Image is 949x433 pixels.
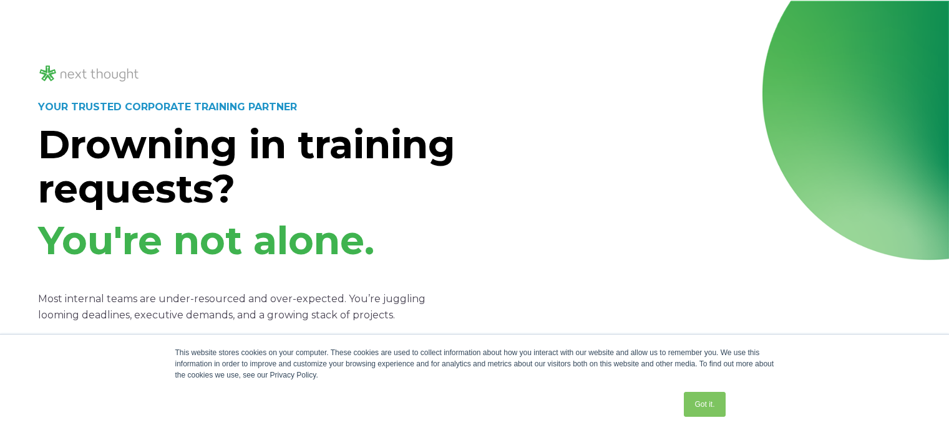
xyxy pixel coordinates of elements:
strong: NextThought scales your team, fast. [38,333,233,345]
div: This website stores cookies on your computer. These cookies are used to collect information about... [175,347,774,381]
strong: YOUR TRUSTED CORPORATE TRAINING PARTNER [38,101,297,113]
span: Most internal teams are under-resourced and over-expected. You’re juggling looming deadlines, exe... [38,293,426,321]
strong: You're not alone. [38,217,374,264]
iframe: NextThought Reel [511,41,885,252]
a: Got it. [684,392,725,417]
span: Drowning in training requests? [38,121,455,212]
img: NT_Logo_LightMode [38,64,140,84]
